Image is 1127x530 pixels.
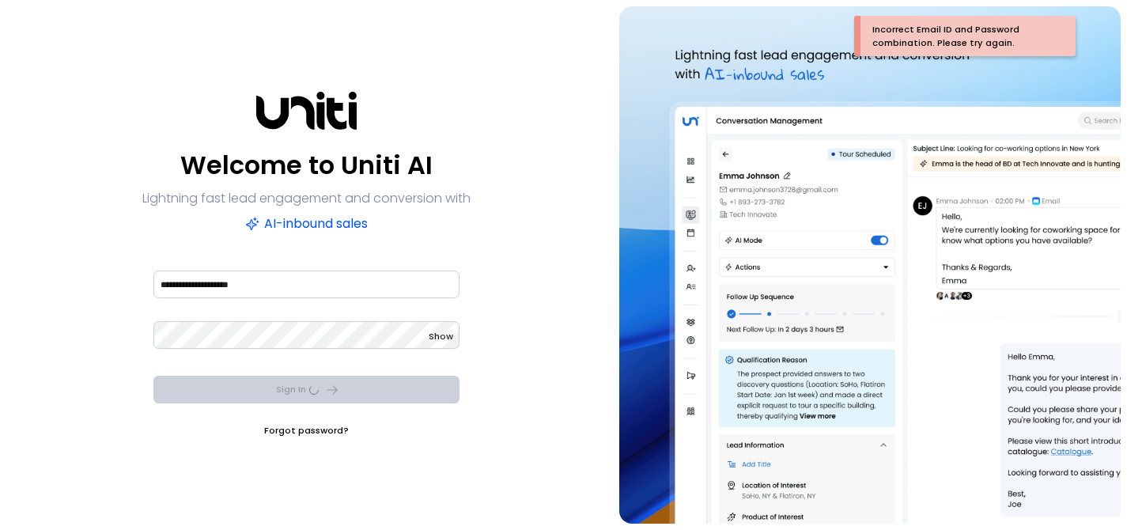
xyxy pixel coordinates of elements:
img: auth-hero.png [619,6,1121,524]
a: Forgot password? [264,422,349,438]
span: Show [429,330,453,343]
button: Show [429,328,453,344]
div: Incorrect Email ID and Password combination. Please try again. [872,23,1052,50]
p: AI-inbound sales [245,213,368,235]
p: Welcome to Uniti AI [180,146,433,184]
p: Lightning fast lead engagement and conversion with [142,187,471,210]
